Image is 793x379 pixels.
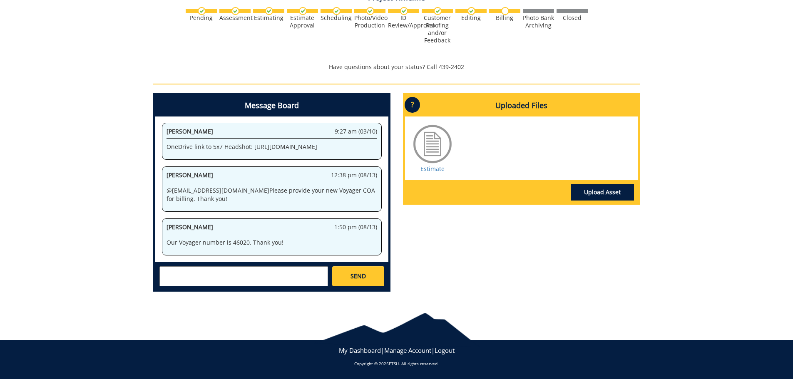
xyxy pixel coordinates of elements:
[435,346,455,354] a: Logout
[219,14,251,22] div: Assessment
[351,272,366,280] span: SEND
[265,7,273,15] img: checkmark
[400,7,408,15] img: checkmark
[253,14,284,22] div: Estimating
[167,171,213,179] span: [PERSON_NAME]
[331,171,377,179] span: 12:38 pm (08/13)
[405,95,638,116] h4: Uploaded Files
[153,63,640,71] p: Have questions about your status? Call 439-2402
[388,14,419,29] div: ID Review/Approval
[434,7,442,15] img: checkmark
[333,7,341,15] img: checkmark
[332,266,384,286] a: SEND
[384,346,431,354] a: Manage Account
[334,223,377,231] span: 1:50 pm (08/13)
[366,7,374,15] img: checkmark
[354,14,385,29] div: Photo/Video Production
[489,14,520,22] div: Billing
[467,7,475,15] img: checkmark
[501,7,509,15] img: no
[167,143,377,151] p: OneDrive link to 5x7 Headshot: [URL][DOMAIN_NAME]
[231,7,239,15] img: checkmark
[299,7,307,15] img: checkmark
[186,14,217,22] div: Pending
[198,7,206,15] img: checkmark
[523,14,554,29] div: Photo Bank Archiving
[159,266,328,286] textarea: messageToSend
[455,14,487,22] div: Editing
[167,186,377,203] p: @ [EMAIL_ADDRESS][DOMAIN_NAME] Please provide your new Voyager COA for billing. Thank you!
[557,14,588,22] div: Closed
[389,361,399,367] a: ETSU
[335,127,377,136] span: 9:27 am (03/10)
[321,14,352,22] div: Scheduling
[422,14,453,44] div: Customer Proofing and/or Feedback
[420,165,445,173] a: Estimate
[339,346,381,354] a: My Dashboard
[571,184,634,201] a: Upload Asset
[167,127,213,135] span: [PERSON_NAME]
[405,97,420,113] p: ?
[155,95,388,116] h4: Message Board
[167,223,213,231] span: [PERSON_NAME]
[167,238,377,247] p: Our Voyager number is 46020. Thank you!
[287,14,318,29] div: Estimate Approval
